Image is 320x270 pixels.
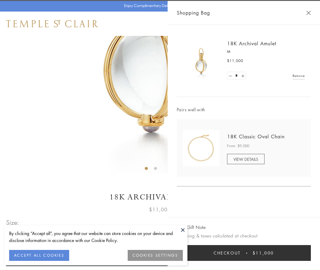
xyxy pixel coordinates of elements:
[6,20,98,27] img: Temple St. Clair
[240,72,246,80] a: Set quantity to 2
[128,250,183,261] button: COOKIES SETTINGS
[253,250,274,256] span: $11,000
[293,72,305,79] a: Remove
[177,106,311,113] span: Pairs well with
[149,206,171,213] span: $11,000
[227,58,243,64] span: $11,000
[177,245,311,261] button: Checkout $11,000
[9,230,183,244] div: By clicking “Accept all”, you agree that our website can store cookies on your device and disclos...
[306,11,311,15] button: Close Shopping Bag
[9,250,69,261] button: ACCEPT ALL COOKIES
[214,250,241,256] span: Checkout
[227,143,249,149] span: From: $9,000
[233,156,258,162] span: VIEW DETAILS
[6,217,20,227] span: Size:
[227,40,276,47] a: 18K Archival Amulet
[177,232,311,240] p: Shipping & taxes calculated at checkout
[227,49,305,55] p: M
[183,43,219,79] img: 18K Archival Amulet
[227,72,233,80] a: Set quantity to 0
[227,154,265,164] a: VIEW DETAILS
[227,133,285,140] a: 18K Classic Oval Chain
[6,192,314,202] h1: 18K Archival Amulet
[177,223,206,231] button: Add Gift Note
[183,130,219,166] img: N88865-OV18
[124,3,193,9] p: Enjoy Complimentary Delivery & Returns
[177,9,210,17] span: Shopping Bag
